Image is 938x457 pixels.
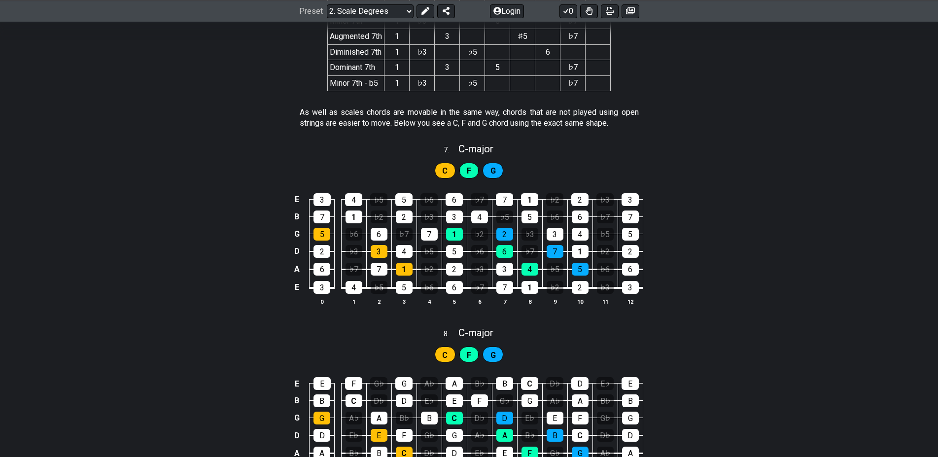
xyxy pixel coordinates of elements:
div: ♭5 [597,228,614,241]
div: ♭3 [421,211,438,223]
div: ♭3 [346,245,362,258]
div: 7 [496,281,513,294]
div: 6 [572,211,589,223]
div: A [446,377,463,390]
div: D♭ [546,377,563,390]
div: ♭6 [597,263,614,276]
div: ♭5 [370,193,387,206]
span: C - major [458,143,493,155]
div: ♭5 [496,211,513,223]
button: Toggle Dexterity for all fretkits [580,4,598,18]
div: 1 [396,263,413,276]
div: 3 [547,228,563,241]
button: Create image [622,4,639,18]
td: B [291,392,303,409]
div: ♭7 [597,211,614,223]
div: G♭ [597,412,614,424]
div: D♭ [471,412,488,424]
td: D [291,426,303,444]
select: Preset [327,4,414,18]
div: ♭6 [421,281,438,294]
div: F [572,412,589,424]
div: 5 [622,228,639,241]
td: ♭3 [410,44,435,60]
td: Diminished 7th [328,44,384,60]
th: 4 [417,296,442,307]
div: ♭5 [547,263,563,276]
td: ♭7 [560,60,586,75]
div: ♭7 [396,228,413,241]
div: 6 [446,193,463,206]
div: A♭ [420,377,438,390]
div: A [371,412,387,424]
td: 1 [384,60,410,75]
div: D [496,412,513,424]
div: 7 [421,228,438,241]
div: 7 [313,211,330,223]
span: 8 . [444,329,458,340]
div: ♭7 [471,193,488,206]
div: D [313,429,330,442]
div: ♭7 [471,281,488,294]
div: ♭6 [471,245,488,258]
div: ♭7 [346,263,362,276]
th: 9 [542,296,567,307]
div: F [471,394,488,407]
td: A [291,260,303,279]
div: 2 [313,245,330,258]
div: 1 [521,193,538,206]
td: G [291,225,303,243]
p: As well as scales chords are movable in the same way, chords that are not played using open strin... [300,107,639,129]
div: ♭2 [371,211,387,223]
div: 5 [446,245,463,258]
div: G [446,429,463,442]
div: 7 [496,193,513,206]
td: 6 [535,44,560,60]
div: ♭3 [597,281,614,294]
div: ♭3 [596,193,614,206]
div: 6 [622,263,639,276]
div: E [313,377,331,390]
div: 2 [622,245,639,258]
div: E [371,429,387,442]
div: E [622,377,639,390]
div: G [521,394,538,407]
th: 2 [366,296,391,307]
th: 5 [442,296,467,307]
div: 5 [521,211,538,223]
div: A♭ [346,412,362,424]
td: Augmented 7th [328,29,384,44]
div: 2 [496,228,513,241]
th: 11 [592,296,618,307]
div: A♭ [547,394,563,407]
th: 6 [467,296,492,307]
span: Preset [299,6,323,16]
div: 4 [471,211,488,223]
th: 7 [492,296,517,307]
div: 2 [571,193,589,206]
div: B♭ [521,429,538,442]
div: 7 [622,211,639,223]
div: C [446,412,463,424]
div: B [421,412,438,424]
div: C [346,394,362,407]
div: C [572,429,589,442]
th: 0 [310,296,335,307]
td: D [291,243,303,260]
div: G♭ [421,429,438,442]
div: G♭ [370,377,387,390]
div: 1 [446,228,463,241]
div: A [496,429,513,442]
button: 0 [559,4,577,18]
td: ♭7 [560,75,586,91]
div: 3 [313,281,330,294]
td: E [291,278,303,297]
div: B♭ [396,412,413,424]
span: First enable full edit mode to edit [442,348,448,362]
td: E [291,375,303,392]
div: ♭2 [597,245,614,258]
div: G♭ [496,394,513,407]
div: 3 [313,193,331,206]
span: First enable full edit mode to edit [442,164,448,178]
div: E♭ [521,412,538,424]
